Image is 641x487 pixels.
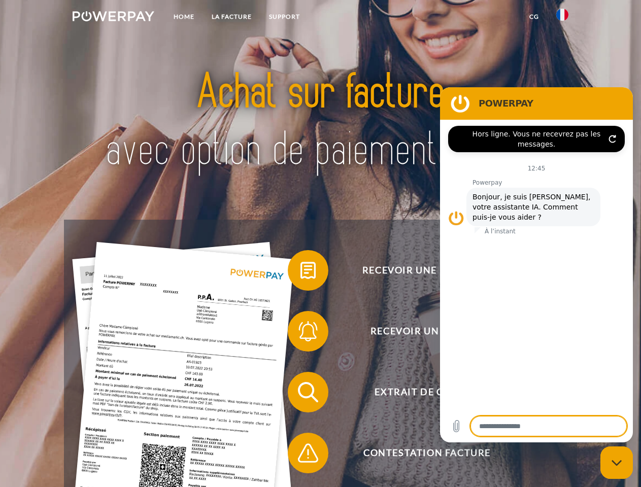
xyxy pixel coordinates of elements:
[288,250,552,291] button: Recevoir une facture ?
[288,311,552,352] button: Recevoir un rappel?
[302,311,551,352] span: Recevoir un rappel?
[600,446,633,479] iframe: Bouton de lancement de la fenêtre de messagerie, conversation en cours
[260,8,309,26] a: Support
[288,372,552,412] button: Extrait de compte
[203,8,260,26] a: LA FACTURE
[295,258,321,283] img: qb_bill.svg
[295,379,321,405] img: qb_search.svg
[295,440,321,466] img: qb_warning.svg
[556,9,568,21] img: fr
[440,87,633,442] iframe: Fenêtre de messagerie
[302,250,551,291] span: Recevoir une facture ?
[302,433,551,473] span: Contestation Facture
[73,11,154,21] img: logo-powerpay-white.svg
[288,433,552,473] button: Contestation Facture
[165,8,203,26] a: Home
[302,372,551,412] span: Extrait de compte
[295,319,321,344] img: qb_bell.svg
[97,49,544,194] img: title-powerpay_fr.svg
[521,8,548,26] a: CG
